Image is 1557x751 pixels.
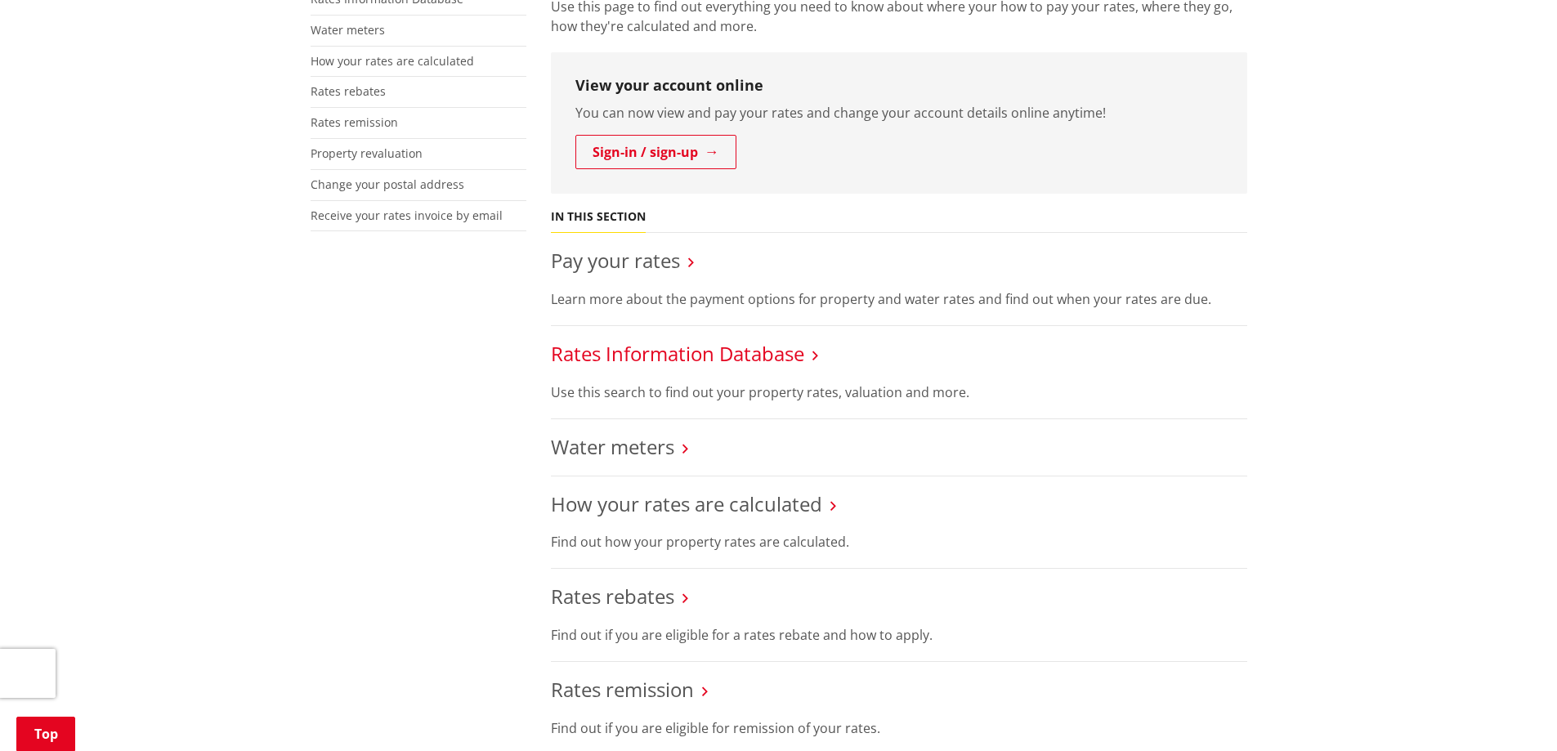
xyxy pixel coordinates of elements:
[1482,682,1541,741] iframe: Messenger Launcher
[551,532,1247,552] p: Find out how your property rates are calculated.
[575,135,736,169] a: Sign-in / sign-up
[551,289,1247,309] p: Learn more about the payment options for property and water rates and find out when your rates ar...
[575,103,1223,123] p: You can now view and pay your rates and change your account details online anytime!
[551,382,1247,402] p: Use this search to find out your property rates, valuation and more.
[311,83,386,99] a: Rates rebates
[551,340,804,367] a: Rates Information Database
[311,177,464,192] a: Change your postal address
[551,433,674,460] a: Water meters
[16,717,75,751] a: Top
[551,490,822,517] a: How your rates are calculated
[551,247,680,274] a: Pay your rates
[551,676,694,703] a: Rates remission
[551,210,646,224] h5: In this section
[551,718,1247,738] p: Find out if you are eligible for remission of your rates.
[575,77,1223,95] h3: View your account online
[311,208,503,223] a: Receive your rates invoice by email
[311,114,398,130] a: Rates remission
[311,53,474,69] a: How your rates are calculated
[551,625,1247,645] p: Find out if you are eligible for a rates rebate and how to apply.
[311,22,385,38] a: Water meters
[311,145,423,161] a: Property revaluation
[551,583,674,610] a: Rates rebates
